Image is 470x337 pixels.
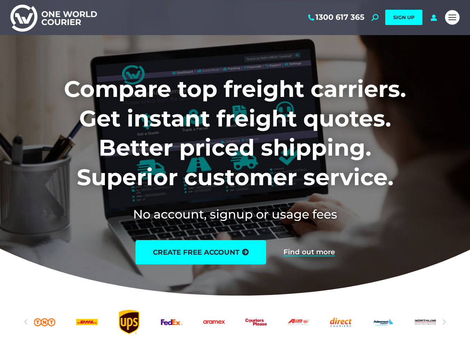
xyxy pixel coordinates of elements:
[372,310,394,334] a: Followmont transoirt web logo
[307,13,364,22] a: 1300 617 365
[135,240,266,264] a: create free account
[34,310,436,334] div: Slides
[34,310,56,334] a: TNT logo Australian freight company
[288,310,309,334] div: 8 / 25
[246,310,267,334] a: Couriers Please logo
[445,10,460,25] a: Mobile menu icon
[393,14,414,20] span: SIGN UP
[385,10,422,25] a: SIGN UP
[10,3,97,32] img: One World Courier
[161,310,182,334] a: FedEx logo
[118,310,140,334] div: 4 / 25
[161,310,182,334] div: 5 / 25
[415,310,436,334] a: Northline logo
[118,310,140,334] a: UPS logo
[203,310,225,334] div: 6 / 25
[76,310,98,334] div: 3 / 25
[415,310,436,334] div: 11 / 25
[246,310,267,334] div: 7 / 25
[372,310,394,334] div: 10 / 25
[203,310,225,334] a: Aramex_logo
[34,310,56,334] div: 2 / 25
[283,248,335,256] a: Find out more
[288,310,309,334] a: Allied Express logo
[330,310,352,334] a: Direct Couriers logo
[18,206,452,223] h2: No account, signup or usage fees
[76,310,98,334] a: DHl logo
[330,310,352,334] div: 9 / 25
[18,74,452,192] h1: Compare top freight carriers. Get instant freight quotes. Better priced shipping. Superior custom...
